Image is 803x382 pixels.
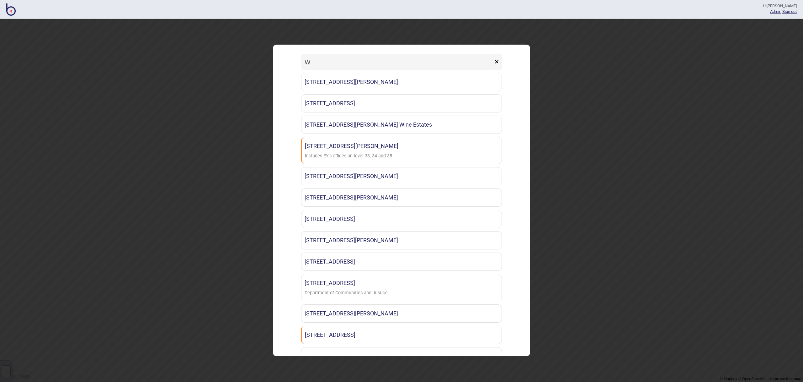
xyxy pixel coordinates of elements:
[305,289,388,298] div: Department of Communities and Justice
[301,304,502,323] a: [STREET_ADDRESS][PERSON_NAME]
[301,274,502,301] a: [STREET_ADDRESS]Department of Communities and Justice
[301,347,502,365] a: [STREET_ADDRESS] ([GEOGRAPHIC_DATA])
[305,152,393,161] div: Includes EY's offices on level 33, 34 and 35.
[782,9,797,14] button: Sign out
[301,326,502,344] a: [STREET_ADDRESS]
[301,231,502,249] a: [STREET_ADDRESS][PERSON_NAME]
[301,188,502,207] a: [STREET_ADDRESS][PERSON_NAME]
[301,167,502,185] a: [STREET_ADDRESS][PERSON_NAME]
[6,3,16,16] img: BindiMaps CMS
[301,253,502,271] a: [STREET_ADDRESS]
[301,137,502,164] a: [STREET_ADDRESS][PERSON_NAME]Includes EY's offices on level 33, 34 and 35.
[770,9,782,14] span: |
[301,73,502,91] a: [STREET_ADDRESS][PERSON_NAME]
[301,210,502,228] a: [STREET_ADDRESS]
[763,3,797,9] div: Hi [PERSON_NAME]
[301,54,493,70] input: Search locations by tag + name
[770,9,781,14] a: Admin
[492,54,502,70] button: ×
[301,94,502,112] a: [STREET_ADDRESS]
[301,116,502,134] a: [STREET_ADDRESS][PERSON_NAME] Wine Estates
